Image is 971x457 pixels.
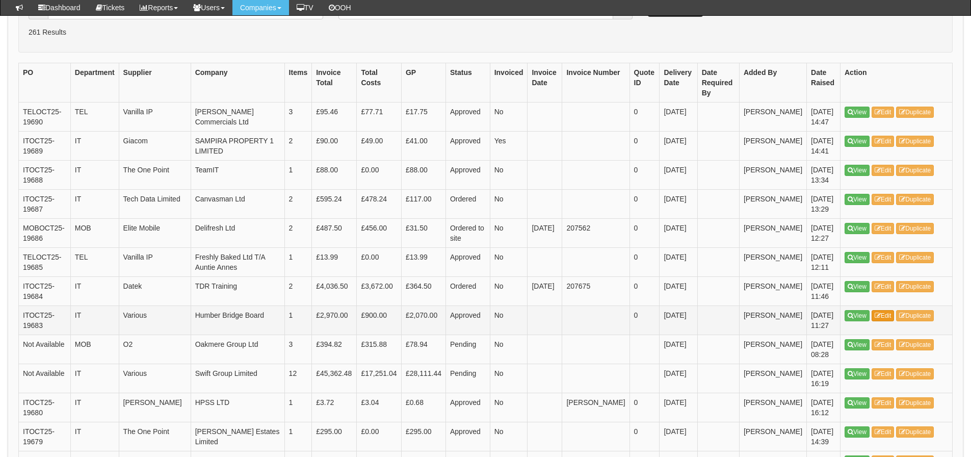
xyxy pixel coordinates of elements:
[191,218,284,247] td: Delifresh Ltd
[845,194,870,205] a: View
[739,131,806,160] td: [PERSON_NAME]
[660,364,697,393] td: [DATE]
[357,364,401,393] td: £17,251.04
[490,63,528,102] th: Invoiced
[490,364,528,393] td: No
[807,189,841,218] td: [DATE] 13:29
[490,189,528,218] td: No
[490,393,528,422] td: No
[312,189,357,218] td: £595.24
[739,276,806,306] td: [PERSON_NAME]
[284,218,312,247] td: 2
[845,136,870,147] a: View
[896,368,934,379] a: Duplicate
[284,131,312,160] td: 2
[872,107,895,118] a: Edit
[629,422,660,451] td: 0
[401,247,445,276] td: £13.99
[739,393,806,422] td: [PERSON_NAME]
[19,131,71,160] td: ITOCT25-19689
[357,393,401,422] td: £3.04
[845,281,870,292] a: View
[896,252,934,263] a: Duplicate
[739,364,806,393] td: [PERSON_NAME]
[119,422,191,451] td: The One Point
[119,102,191,131] td: Vanilla IP
[284,160,312,189] td: 1
[739,335,806,364] td: [PERSON_NAME]
[70,131,119,160] td: IT
[528,218,562,247] td: [DATE]
[70,276,119,306] td: IT
[490,306,528,335] td: No
[896,223,934,234] a: Duplicate
[191,422,284,451] td: [PERSON_NAME] Estates Limited
[872,136,895,147] a: Edit
[312,422,357,451] td: £295.00
[872,426,895,438] a: Edit
[845,397,870,409] a: View
[191,393,284,422] td: HPSS LTD
[119,131,191,160] td: Giacom
[739,102,806,131] td: [PERSON_NAME]
[872,223,895,234] a: Edit
[284,102,312,131] td: 3
[629,276,660,306] td: 0
[872,281,895,292] a: Edit
[19,393,71,422] td: ITOCT25-19680
[807,364,841,393] td: [DATE] 16:19
[562,393,629,422] td: [PERSON_NAME]
[19,218,71,247] td: MOBOCT25-19686
[445,218,490,247] td: Ordered to site
[191,102,284,131] td: [PERSON_NAME] Commercials Ltd
[445,422,490,451] td: Approved
[312,247,357,276] td: £13.99
[660,335,697,364] td: [DATE]
[70,102,119,131] td: TEL
[119,335,191,364] td: O2
[445,306,490,335] td: Approved
[191,63,284,102] th: Company
[119,364,191,393] td: Various
[445,393,490,422] td: Approved
[357,131,401,160] td: £49.00
[70,189,119,218] td: IT
[490,102,528,131] td: No
[445,102,490,131] td: Approved
[19,335,71,364] td: Not Available
[629,306,660,335] td: 0
[660,63,697,102] th: Delivery Date
[119,306,191,335] td: Various
[70,218,119,247] td: MOB
[19,247,71,276] td: TELOCT25-19685
[807,63,841,102] th: Date Raised
[845,223,870,234] a: View
[401,276,445,306] td: £364.50
[70,63,119,102] th: Department
[629,160,660,189] td: 0
[896,136,934,147] a: Duplicate
[19,63,71,102] th: PO
[70,306,119,335] td: IT
[312,102,357,131] td: £95.46
[284,306,312,335] td: 1
[807,131,841,160] td: [DATE] 14:41
[191,189,284,218] td: Canvasman Ltd
[629,63,660,102] th: Quote ID
[19,276,71,306] td: ITOCT25-19684
[70,393,119,422] td: IT
[629,131,660,160] td: 0
[872,368,895,379] a: Edit
[312,160,357,189] td: £88.00
[841,63,953,102] th: Action
[872,165,895,176] a: Edit
[807,276,841,306] td: [DATE] 11:46
[401,364,445,393] td: £28,111.44
[445,189,490,218] td: Ordered
[119,393,191,422] td: [PERSON_NAME]
[284,189,312,218] td: 2
[401,218,445,247] td: £31.50
[872,397,895,409] a: Edit
[70,247,119,276] td: TEL
[312,276,357,306] td: £4,036.50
